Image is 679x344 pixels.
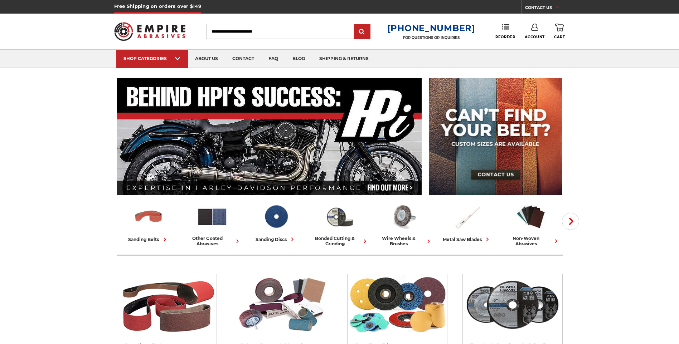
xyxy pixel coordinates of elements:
img: promo banner for custom belts. [429,78,562,195]
img: Bonded Cutting & Grinding [324,201,355,232]
p: FOR QUESTIONS OR INQUIRIES [387,35,475,40]
img: Metal Saw Blades [451,201,483,232]
span: Cart [554,35,565,39]
a: sanding belts [120,201,178,243]
div: wire wheels & brushes [374,236,432,246]
img: Other Coated Abrasives [232,274,332,335]
img: Banner for an interview featuring Horsepower Inc who makes Harley performance upgrades featured o... [117,78,422,195]
a: Reorder [495,24,515,39]
img: Other Coated Abrasives [197,201,228,232]
div: bonded cutting & grinding [311,236,369,246]
a: [PHONE_NUMBER] [387,23,475,33]
div: SHOP CATEGORIES [123,56,181,61]
img: Sanding Belts [117,274,217,335]
div: sanding belts [128,236,169,243]
a: sanding discs [247,201,305,243]
a: non-woven abrasives [502,201,560,246]
a: Cart [554,24,565,39]
img: Bonded Cutting & Grinding [463,274,562,335]
a: other coated abrasives [183,201,241,246]
a: wire wheels & brushes [374,201,432,246]
a: contact [225,50,261,68]
div: sanding discs [256,236,296,243]
img: Sanding Discs [260,201,292,232]
div: metal saw blades [443,236,491,243]
button: Next [562,213,579,230]
a: bonded cutting & grinding [311,201,369,246]
img: Sanding Discs [348,274,447,335]
a: shipping & returns [312,50,376,68]
a: blog [285,50,312,68]
div: non-woven abrasives [502,236,560,246]
a: metal saw blades [438,201,496,243]
a: CONTACT US [525,4,565,14]
img: Non-woven Abrasives [515,201,547,232]
img: Wire Wheels & Brushes [388,201,419,232]
input: Submit [355,25,369,39]
img: Empire Abrasives [114,18,186,45]
div: other coated abrasives [183,236,241,246]
a: about us [188,50,225,68]
span: Reorder [495,35,515,39]
span: Account [525,35,545,39]
a: faq [261,50,285,68]
img: Sanding Belts [133,201,164,232]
